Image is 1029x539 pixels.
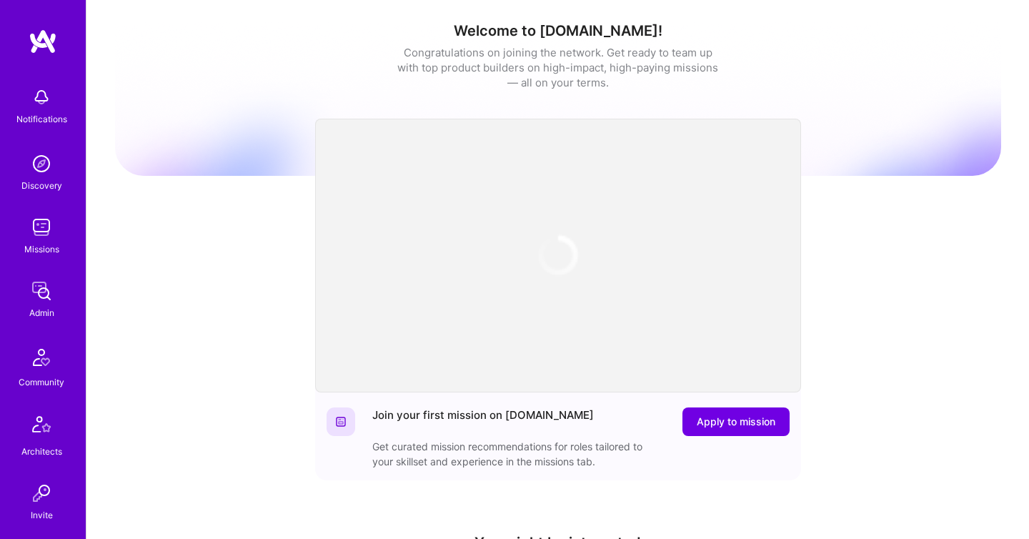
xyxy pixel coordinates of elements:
[21,178,62,193] div: Discovery
[372,439,658,469] div: Get curated mission recommendations for roles tailored to your skillset and experience in the mis...
[537,234,580,277] img: loading
[27,149,56,178] img: discovery
[397,45,719,90] div: Congratulations on joining the network. Get ready to team up with top product builders on high-im...
[19,375,64,390] div: Community
[27,83,56,112] img: bell
[16,112,67,127] div: Notifications
[315,119,801,392] iframe: video
[335,416,347,427] img: Website
[29,305,54,320] div: Admin
[27,479,56,508] img: Invite
[31,508,53,523] div: Invite
[27,213,56,242] img: teamwork
[682,407,790,436] button: Apply to mission
[24,410,59,444] img: Architects
[24,340,59,375] img: Community
[372,407,594,436] div: Join your first mission on [DOMAIN_NAME]
[697,415,775,429] span: Apply to mission
[29,29,57,54] img: logo
[115,22,1001,39] h1: Welcome to [DOMAIN_NAME]!
[21,444,62,459] div: Architects
[24,242,59,257] div: Missions
[27,277,56,305] img: admin teamwork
